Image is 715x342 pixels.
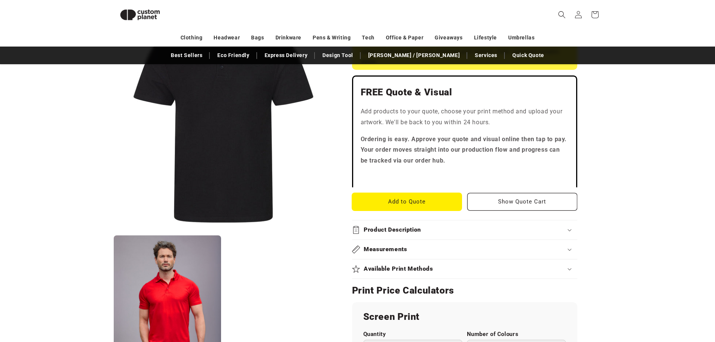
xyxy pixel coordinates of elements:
[361,136,567,164] strong: Ordering is easy. Approve your quote and visual online then tap to pay. Your order moves straight...
[251,31,264,44] a: Bags
[364,246,407,253] h2: Measurements
[261,49,312,62] a: Express Delivery
[590,261,715,342] iframe: Chat Widget
[352,285,577,297] h2: Print Price Calculators
[275,31,301,44] a: Drinkware
[509,49,548,62] a: Quick Quote
[361,86,569,98] h2: FREE Quote & Visual
[474,31,497,44] a: Lifestyle
[167,49,206,62] a: Best Sellers
[363,331,462,338] label: Quantity
[181,31,203,44] a: Clothing
[361,106,569,128] p: Add products to your quote, choose your print method and upload your artwork. We'll be back to yo...
[364,226,421,234] h2: Product Description
[362,31,374,44] a: Tech
[364,265,433,273] h2: Available Print Methods
[352,259,577,279] summary: Available Print Methods
[364,49,464,62] a: [PERSON_NAME] / [PERSON_NAME]
[435,31,462,44] a: Giveaways
[467,193,577,211] button: Show Quote Cart
[319,49,357,62] a: Design Tool
[214,49,253,62] a: Eco Friendly
[352,193,462,211] button: Add to Quote
[352,220,577,240] summary: Product Description
[467,331,566,338] label: Number of Colours
[554,6,570,23] summary: Search
[114,3,166,27] img: Custom Planet
[386,31,423,44] a: Office & Paper
[313,31,351,44] a: Pens & Writing
[214,31,240,44] a: Headwear
[363,311,566,323] h2: Screen Print
[361,172,569,180] iframe: Customer reviews powered by Trustpilot
[471,49,501,62] a: Services
[508,31,534,44] a: Umbrellas
[352,240,577,259] summary: Measurements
